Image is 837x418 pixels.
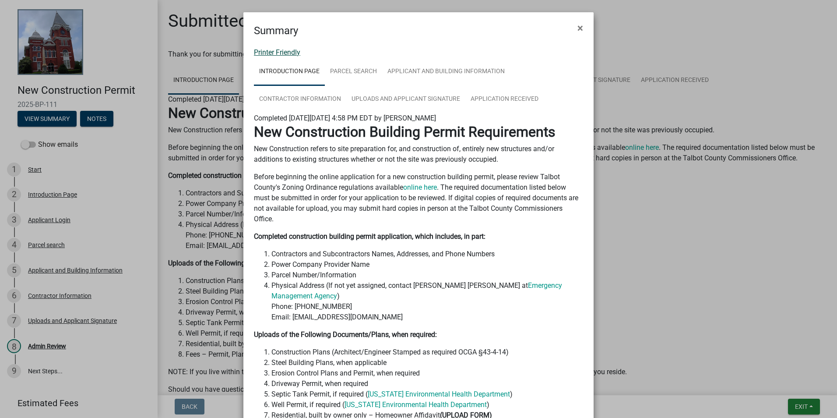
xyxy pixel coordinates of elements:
li: Septic Tank Permit, if required ( ) [271,389,583,400]
a: Contractor Information [254,85,346,113]
a: Introduction Page [254,58,325,86]
li: Steel Building Plans, when applicable [271,358,583,368]
a: Parcel search [325,58,382,86]
a: [US_STATE] Environmental Health Department [345,400,487,409]
li: Well Permit, if required ( ) [271,400,583,410]
p: New Construction refers to site preparation for, and construction of, entirely new structures and... [254,144,583,165]
li: Physical Address (If not yet assigned, contact [PERSON_NAME] [PERSON_NAME] at ) Phone: [PHONE_NUM... [271,280,583,322]
li: Construction Plans (Architect/Engineer Stamped as required OCGA §43-4-14) [271,347,583,358]
li: Parcel Number/Information [271,270,583,280]
h4: Summary [254,23,298,39]
p: Before beginning the online application for a new construction building permit, please review Tal... [254,172,583,224]
a: [US_STATE] Environmental Health Department [368,390,510,398]
li: Driveway Permit, when required [271,379,583,389]
span: × [577,22,583,34]
strong: Completed construction building permit application, which includes, in part: [254,232,485,241]
a: Application Received [465,85,544,113]
li: Erosion Control Plans and Permit, when required [271,368,583,379]
strong: New Construction Building Permit Requirements [254,124,556,140]
a: Uploads and Applicant Signature [346,85,465,113]
strong: Uploads of the Following Documents/Plans, when required: [254,330,437,339]
a: online here [403,183,437,191]
a: Applicant and Building Information [382,58,510,86]
li: Power Company Provider Name [271,259,583,270]
li: Contractors and Subcontractors Names, Addresses, and Phone Numbers [271,249,583,259]
button: Close [570,16,590,40]
span: Completed [DATE][DATE] 4:58 PM EDT by [PERSON_NAME] [254,114,436,122]
a: Printer Friendly [254,48,300,57]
